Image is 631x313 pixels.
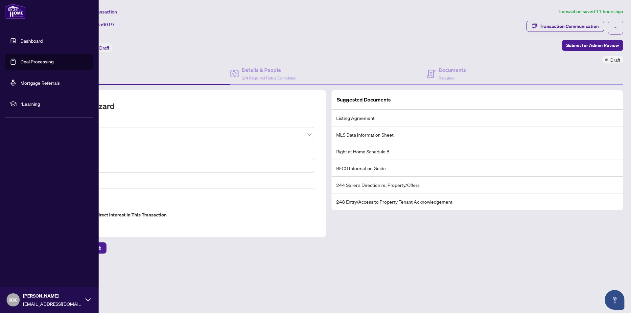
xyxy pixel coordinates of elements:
article: Transaction saved 11 hours ago [558,8,623,15]
li: 244 Seller’s Direction re: Property/Offers [332,177,623,193]
li: 248 Entry/Access to Property Tenant Acknowledgement [332,193,623,210]
li: Listing Agreement [332,110,623,126]
span: Required [439,76,455,80]
span: rLearning [20,100,89,107]
a: Deal Processing [20,59,54,65]
span: Submit for Admin Review [566,40,619,51]
h4: Documents [439,66,466,74]
img: logo [5,3,26,19]
li: Right at Home Schedule B [332,143,623,160]
span: 1/4 Required Fields Completed [242,76,296,80]
button: Transaction Communication [526,21,604,32]
li: MLS Data Information Sheet [332,126,623,143]
article: Suggested Documents [337,96,391,104]
label: Transaction Type [45,119,315,126]
button: Open asap [605,290,624,310]
span: ellipsis [613,25,618,30]
a: Mortgage Referrals [20,80,60,86]
label: MLS ID [45,150,315,157]
span: Listing - Lease [49,128,311,141]
label: Property Address [45,181,315,188]
span: [EMAIL_ADDRESS][DOMAIN_NAME] [23,300,82,307]
button: Submit for Admin Review [562,40,623,51]
span: Draft [610,56,620,63]
span: [PERSON_NAME] [23,292,82,300]
a: Dashboard [20,38,43,44]
span: Draft [99,45,109,51]
span: View Transaction [82,9,117,15]
span: 56019 [99,22,114,28]
li: RECO Information Guide [332,160,623,177]
label: Do you have direct or indirect interest in this transaction [45,211,315,218]
div: Transaction Communication [540,21,599,32]
span: KK [9,295,17,304]
h4: Details & People [242,66,296,74]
